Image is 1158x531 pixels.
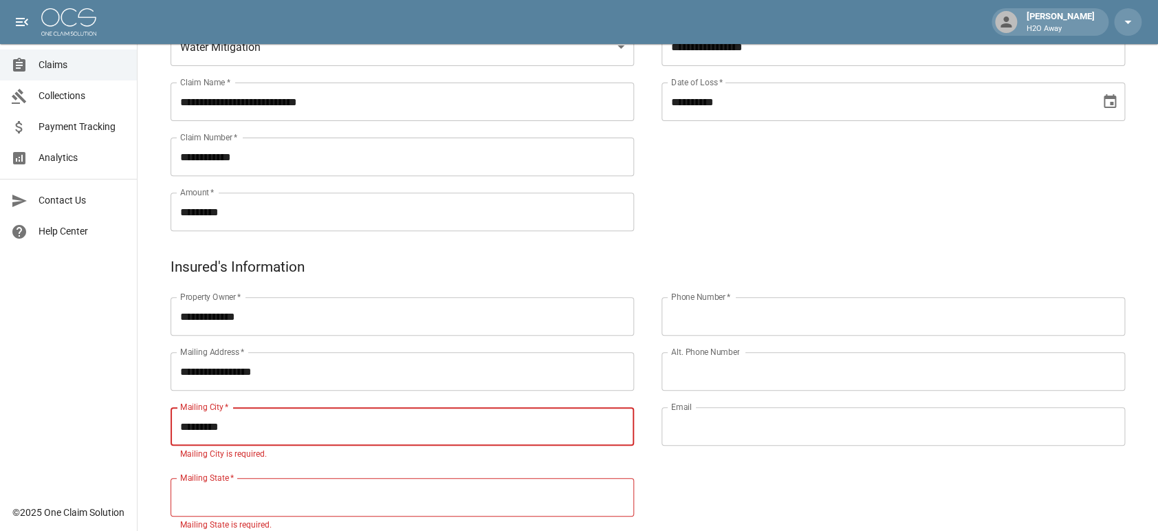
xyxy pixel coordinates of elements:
span: Analytics [39,151,126,165]
label: Claim Name [180,76,230,88]
label: Mailing Address [180,346,244,358]
span: Help Center [39,224,126,239]
label: Email [671,401,692,413]
label: Mailing City [180,401,229,413]
button: open drawer [8,8,36,36]
label: Mailing State [180,472,234,484]
label: Phone Number [671,291,730,303]
label: Date of Loss [671,76,723,88]
div: Water Mitigation [171,28,634,66]
span: Contact Us [39,193,126,208]
button: Choose date, selected date is Jul 3, 2025 [1096,88,1124,116]
p: Mailing City is required. [180,448,624,462]
span: Collections [39,89,126,103]
div: [PERSON_NAME] [1021,10,1100,34]
label: Property Owner [180,291,241,303]
span: Payment Tracking [39,120,126,134]
p: H2O Away [1027,23,1095,35]
label: Alt. Phone Number [671,346,739,358]
label: Amount [180,186,215,198]
div: © 2025 One Claim Solution [12,506,124,519]
label: Claim Number [180,131,237,143]
span: Claims [39,58,126,72]
img: ocs-logo-white-transparent.png [41,8,96,36]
